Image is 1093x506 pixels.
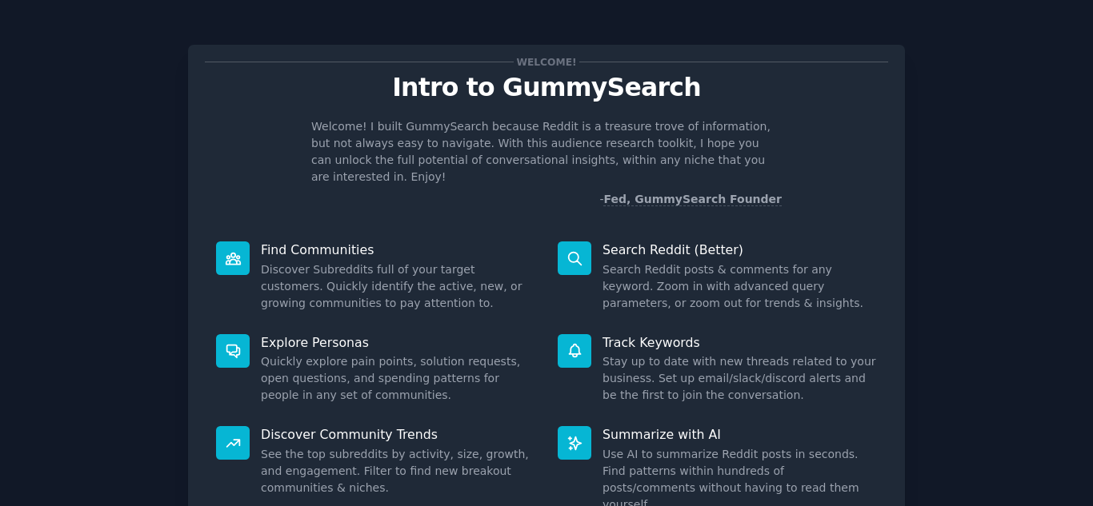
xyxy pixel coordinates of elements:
a: Fed, GummySearch Founder [603,193,782,206]
dd: Quickly explore pain points, solution requests, open questions, and spending patterns for people ... [261,353,535,404]
span: Welcome! [514,54,579,70]
p: Explore Personas [261,334,535,351]
p: Intro to GummySearch [205,74,888,102]
dd: Stay up to date with new threads related to your business. Set up email/slack/discord alerts and ... [603,353,877,404]
dd: See the top subreddits by activity, size, growth, and engagement. Filter to find new breakout com... [261,446,535,496]
p: Discover Community Trends [261,426,535,443]
dd: Discover Subreddits full of your target customers. Quickly identify the active, new, or growing c... [261,261,535,312]
dd: Search Reddit posts & comments for any keyword. Zoom in with advanced query parameters, or zoom o... [603,261,877,312]
p: Find Communities [261,241,535,258]
p: Welcome! I built GummySearch because Reddit is a treasure trove of information, but not always ea... [311,118,782,185]
div: - [599,191,782,208]
p: Summarize with AI [603,426,877,443]
p: Search Reddit (Better) [603,241,877,258]
p: Track Keywords [603,334,877,351]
